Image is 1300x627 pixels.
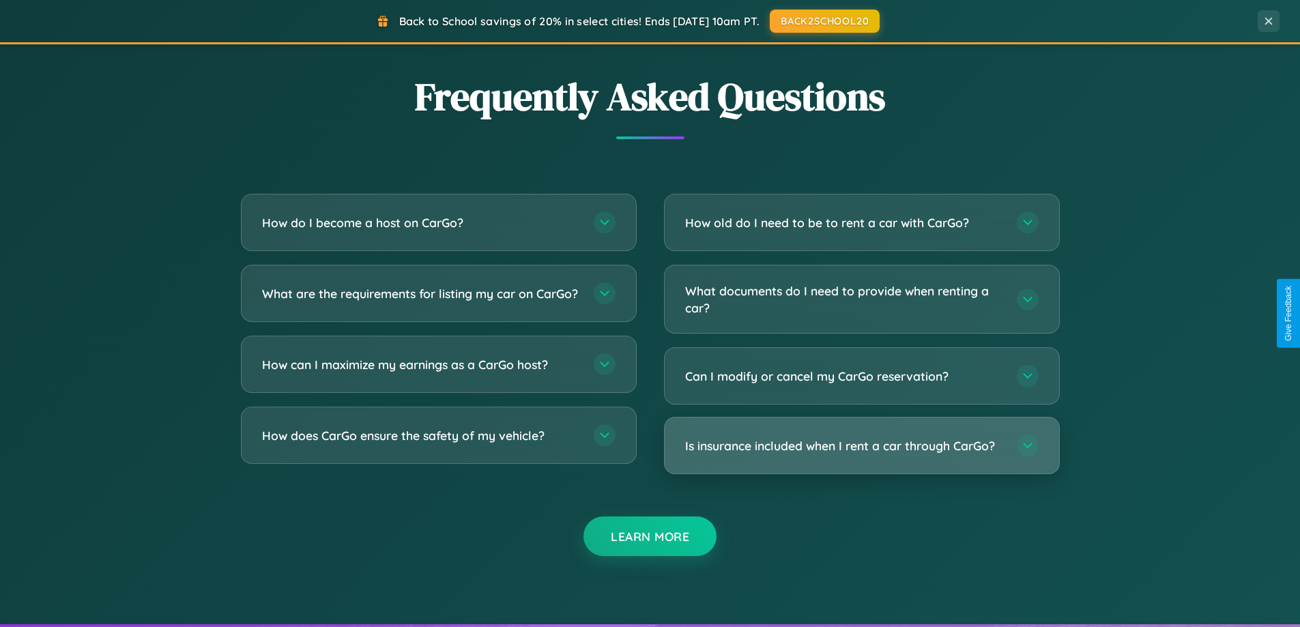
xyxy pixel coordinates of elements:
[399,14,760,28] span: Back to School savings of 20% in select cities! Ends [DATE] 10am PT.
[1284,286,1293,341] div: Give Feedback
[262,427,580,444] h3: How does CarGo ensure the safety of my vehicle?
[770,10,880,33] button: BACK2SCHOOL20
[262,214,580,231] h3: How do I become a host on CarGo?
[262,356,580,373] h3: How can I maximize my earnings as a CarGo host?
[262,285,580,302] h3: What are the requirements for listing my car on CarGo?
[583,516,717,556] button: Learn More
[685,282,1003,316] h3: What documents do I need to provide when renting a car?
[685,437,1003,454] h3: Is insurance included when I rent a car through CarGo?
[241,70,1060,123] h2: Frequently Asked Questions
[685,214,1003,231] h3: How old do I need to be to rent a car with CarGo?
[685,368,1003,385] h3: Can I modify or cancel my CarGo reservation?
